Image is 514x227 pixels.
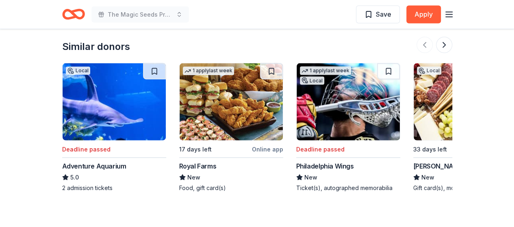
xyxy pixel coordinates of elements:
div: Deadline passed [62,145,111,154]
div: 2 admission tickets [62,184,166,192]
div: 1 apply last week [300,67,351,75]
span: The Magic Seeds Project Pickleball Tournament [108,10,173,19]
div: 17 days left [179,145,212,154]
a: Image for Royal Farms1 applylast week17 days leftOnline appRoyal FarmsNewFood, gift card(s) [179,63,283,192]
div: Adventure Aquarium [62,161,126,171]
img: Image for Royal Farms [180,63,283,141]
a: Image for Philadelphia Wings1 applylast weekLocalDeadline passedPhiladelphia WingsNewTicket(s), a... [296,63,400,192]
div: 1 apply last week [183,67,234,75]
div: [PERSON_NAME] Supermarkets [413,161,510,171]
span: Save [376,9,391,19]
span: New [304,173,317,182]
div: Ticket(s), autographed memorabilia [296,184,400,192]
img: Image for Adventure Aquarium [63,63,166,141]
span: New [187,173,200,182]
img: Image for Philadelphia Wings [297,63,400,141]
div: Local [300,77,324,85]
div: Royal Farms [179,161,217,171]
span: New [421,173,434,182]
div: Local [417,67,441,75]
div: Online app [252,144,283,154]
div: 33 days left [413,145,447,154]
button: Apply [406,6,441,24]
div: Deadline passed [296,145,345,154]
a: Image for Adventure Aquarium LocalDeadline passedAdventure Aquarium5.02 admission tickets [62,63,166,192]
a: Home [62,5,85,24]
span: 5.0 [70,173,79,182]
div: Philadelphia Wings [296,161,354,171]
div: Similar donors [62,40,130,53]
button: The Magic Seeds Project Pickleball Tournament [91,6,189,23]
div: Local [66,67,90,75]
div: Food, gift card(s) [179,184,283,192]
button: Save [356,6,400,24]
